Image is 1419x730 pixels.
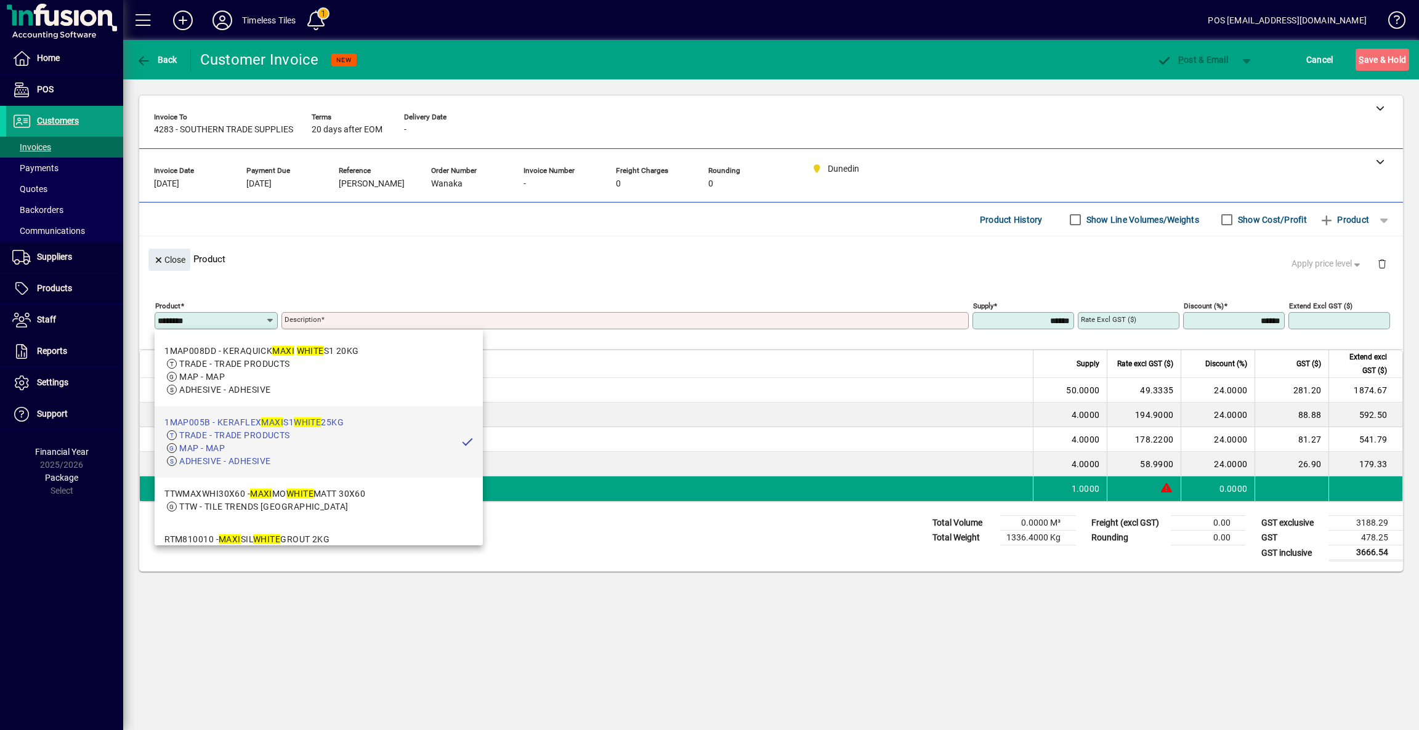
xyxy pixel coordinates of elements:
[6,399,123,430] a: Support
[154,125,293,135] span: 4283 - SOUTHERN TRADE SUPPLIES
[6,199,123,220] a: Backorders
[1181,476,1255,501] td: 0.0000
[1000,516,1075,531] td: 0.0000 M³
[242,10,296,30] div: Timeless Tiles
[1289,302,1352,310] mat-label: Extend excl GST ($)
[6,220,123,241] a: Communications
[1329,545,1403,561] td: 3666.54
[200,50,319,70] div: Customer Invoice
[1084,214,1199,226] label: Show Line Volumes/Weights
[37,409,68,419] span: Support
[37,252,72,262] span: Suppliers
[1072,433,1100,446] span: 4.0000
[6,137,123,158] a: Invoices
[243,408,257,422] span: Dunedin
[6,242,123,273] a: Suppliers
[187,433,232,446] div: 1MAP014A
[1178,55,1184,65] span: P
[1328,403,1402,427] td: 592.50
[1255,403,1328,427] td: 88.88
[1181,452,1255,476] td: 24.0000
[203,9,242,31] button: Profile
[187,409,232,421] div: 1MAP013B
[1115,433,1173,446] div: 178.2200
[1379,2,1404,42] a: Knowledge Base
[37,84,54,94] span: POS
[6,43,123,74] a: Home
[37,283,72,293] span: Products
[243,383,257,397] span: Dunedin
[12,163,59,173] span: Payments
[1081,315,1136,324] mat-label: Rate excl GST ($)
[336,56,352,64] span: NEW
[1066,384,1099,396] span: 50.0000
[1255,378,1328,403] td: 281.20
[6,367,123,398] a: Settings
[1208,10,1367,30] div: POS [EMAIL_ADDRESS][DOMAIN_NAME]
[153,250,185,270] span: Close
[1235,214,1307,226] label: Show Cost/Profit
[524,179,526,189] span: -
[926,531,1000,545] td: Total Weight
[1329,516,1403,531] td: 3188.29
[139,236,1403,281] div: Product
[1329,531,1403,545] td: 478.25
[312,125,382,135] span: 20 days after EOM
[339,179,405,189] span: [PERSON_NAME]
[1328,427,1402,452] td: 541.79
[1000,531,1075,545] td: 1336.4000 Kg
[35,447,89,457] span: Financial Year
[1181,427,1255,452] td: 24.0000
[616,179,621,189] span: 0
[1072,483,1100,495] span: 1.0000
[1328,452,1402,476] td: 179.33
[1205,357,1247,371] span: Discount (%)
[163,9,203,31] button: Add
[431,179,463,189] span: Wanaka
[294,458,364,470] span: ISOLASTIC 6.6KG
[12,205,63,215] span: Backorders
[1181,403,1255,427] td: 24.0000
[1157,55,1228,65] span: ost & Email
[12,184,47,194] span: Quotes
[1150,49,1234,71] button: Post & Email
[6,178,123,199] a: Quotes
[1255,545,1329,561] td: GST inclusive
[243,457,257,471] span: Dunedin
[1184,302,1224,310] mat-label: Discount (%)
[1181,378,1255,403] td: 24.0000
[133,49,180,71] button: Back
[155,302,180,310] mat-label: Product
[1171,516,1245,531] td: 0.00
[980,210,1043,230] span: Product History
[294,433,381,446] span: AQUA DEFENSE 15KG
[12,142,51,152] span: Invoices
[1287,253,1368,275] button: Apply price level
[1328,378,1402,403] td: 1874.67
[187,357,201,371] span: Item
[1255,452,1328,476] td: 26.90
[1117,357,1173,371] span: Rate excl GST ($)
[243,433,257,446] span: Dunedin
[285,315,321,324] mat-label: Description
[1255,531,1329,545] td: GST
[1359,55,1364,65] span: S
[12,226,85,236] span: Communications
[975,209,1048,231] button: Product History
[1255,516,1329,531] td: GST exclusive
[6,158,123,178] a: Payments
[1072,409,1100,421] span: 4.0000
[1115,384,1173,396] div: 49.3335
[6,305,123,335] a: Staff
[136,55,177,65] span: Back
[6,273,123,304] a: Products
[973,302,993,310] mat-label: Supply
[1255,427,1328,452] td: 81.27
[708,179,713,189] span: 0
[1296,357,1321,371] span: GST ($)
[404,125,406,135] span: -
[187,384,232,396] div: 1MAP005A
[246,179,272,189] span: [DATE]
[1356,49,1409,71] button: Save & Hold
[1359,50,1406,70] span: ave & Hold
